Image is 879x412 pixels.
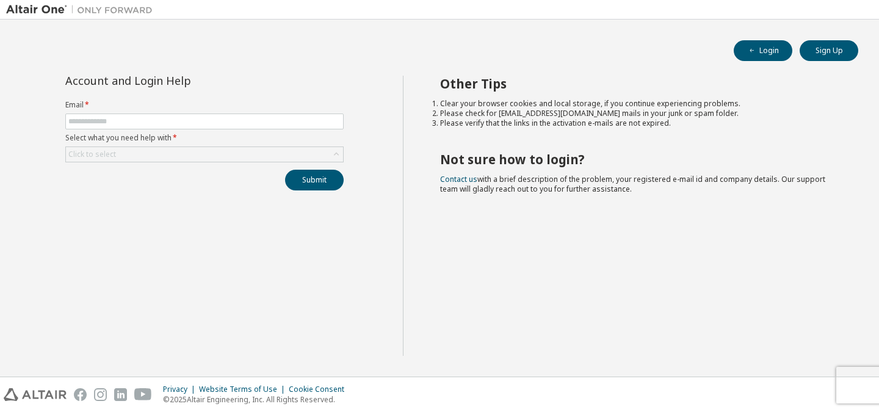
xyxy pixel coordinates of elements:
[289,385,352,394] div: Cookie Consent
[440,118,837,128] li: Please verify that the links in the activation e-mails are not expired.
[440,99,837,109] li: Clear your browser cookies and local storage, if you continue experiencing problems.
[68,150,116,159] div: Click to select
[94,388,107,401] img: instagram.svg
[440,76,837,92] h2: Other Tips
[65,100,344,110] label: Email
[65,76,288,85] div: Account and Login Help
[440,174,477,184] a: Contact us
[163,385,199,394] div: Privacy
[134,388,152,401] img: youtube.svg
[285,170,344,190] button: Submit
[199,385,289,394] div: Website Terms of Use
[65,133,344,143] label: Select what you need help with
[734,40,792,61] button: Login
[4,388,67,401] img: altair_logo.svg
[66,147,343,162] div: Click to select
[6,4,159,16] img: Altair One
[440,151,837,167] h2: Not sure how to login?
[440,174,825,194] span: with a brief description of the problem, your registered e-mail id and company details. Our suppo...
[800,40,858,61] button: Sign Up
[74,388,87,401] img: facebook.svg
[440,109,837,118] li: Please check for [EMAIL_ADDRESS][DOMAIN_NAME] mails in your junk or spam folder.
[114,388,127,401] img: linkedin.svg
[163,394,352,405] p: © 2025 Altair Engineering, Inc. All Rights Reserved.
